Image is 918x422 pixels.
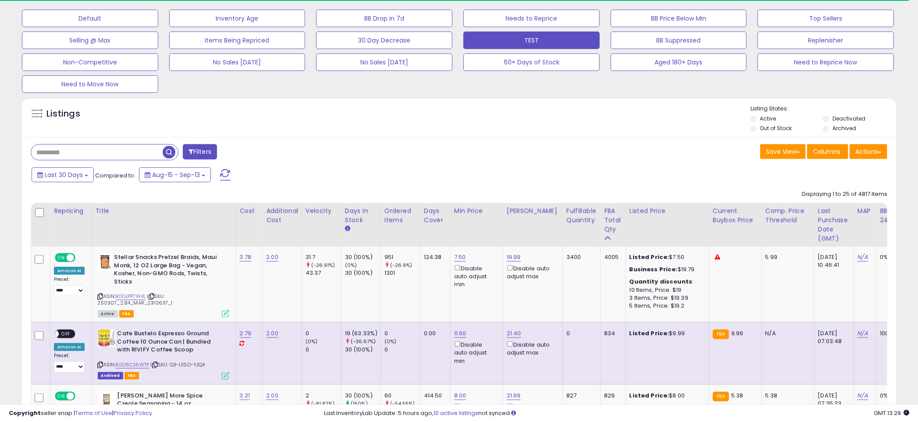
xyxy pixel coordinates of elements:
[266,391,278,400] a: 2.00
[116,293,146,300] a: B0DJPP7W4L
[424,253,444,261] div: 124.38
[22,32,158,49] button: Selling @ Max
[858,253,868,262] a: N/A
[713,392,729,401] small: FBA
[75,409,112,417] a: Terms of Use
[802,190,887,199] div: Displaying 1 to 25 of 4817 items
[54,206,88,216] div: Repricing
[384,346,420,354] div: 0
[384,269,420,277] div: 1301
[98,372,123,379] span: Listings that have been deleted from Seller Central
[345,346,381,354] div: 30 (100%)
[566,206,597,225] div: Fulfillable Quantity
[507,206,559,216] div: [PERSON_NAME]
[150,361,205,368] span: | SKU: Q3-U1SO-YJQA
[630,302,702,310] div: 5 Items, Price: $19.2
[169,32,306,49] button: Items Being Repriced
[306,206,338,216] div: Velocity
[116,361,149,369] a: B0D6C36WTP
[463,10,600,27] button: Needs to Reprice
[630,391,669,400] b: Listed Price:
[98,293,173,306] span: | SKU: 250307_2.84_MAR_2310637_1
[507,391,521,400] a: 21.69
[424,330,444,337] div: 0.00
[874,409,909,417] span: 2025-10-14 13:29 GMT
[454,253,466,262] a: 7.50
[630,206,705,216] div: Listed Price
[713,330,729,339] small: FBA
[125,372,139,379] span: FBA
[345,225,350,233] small: Days In Stock.
[390,262,412,269] small: (-26.9%)
[454,206,499,216] div: Min Price
[566,392,594,400] div: 827
[858,329,868,338] a: N/A
[240,329,252,338] a: 2.79
[240,391,250,400] a: 3.21
[351,338,376,345] small: (-36.67%)
[169,53,306,71] button: No Sales [DATE]
[630,330,702,337] div: $9.99
[434,409,478,417] a: 10 active listings
[266,206,298,225] div: Additional Cost
[424,206,447,225] div: Days Cover
[566,253,594,261] div: 3400
[760,144,806,159] button: Save View
[54,343,85,351] div: Amazon AI
[152,170,200,179] span: Aug-15 - Sep-13
[311,262,335,269] small: (-26.91%)
[833,124,856,132] label: Archived
[74,254,88,262] span: OFF
[760,124,792,132] label: Out of Stock
[266,329,278,338] a: 2.00
[54,277,85,296] div: Preset:
[611,53,747,71] button: Aged 180+ Days
[630,265,678,273] b: Business Price:
[818,253,847,269] div: [DATE] 10:46:41
[96,206,232,216] div: Title
[713,206,758,225] div: Current Buybox Price
[32,167,94,182] button: Last 30 Days
[316,32,452,49] button: 30 Day Decrease
[880,392,909,400] div: 0%
[46,108,80,120] h5: Listings
[758,53,894,71] button: Need to Reprice Now
[306,330,341,337] div: 0
[306,253,341,261] div: 31.7
[117,330,224,356] b: Cafe Bustelo Espresso Ground Coffee 10 Ounce Can | Bundled with RIVIFY Coffee Scoop
[316,53,452,71] button: No Sales [DATE]
[463,53,600,71] button: 60+ Days of Stock
[818,330,847,345] div: [DATE] 07:03:48
[507,340,556,357] div: Disable auto adjust max
[454,263,496,288] div: Disable auto adjust min
[630,253,702,261] div: $7.50
[345,206,377,225] div: Days In Stock
[306,338,318,345] small: (0%)
[384,206,416,225] div: Ordered Items
[345,253,381,261] div: 30 (100%)
[630,392,702,400] div: $8.00
[818,392,847,408] div: [DATE] 07:35:33
[98,253,112,271] img: 51CLPNxJ8wL._SL40_.jpg
[306,392,341,400] div: 2
[306,346,341,354] div: 0
[98,253,229,316] div: ASIN:
[345,330,381,337] div: 19 (63.33%)
[22,10,158,27] button: Default
[731,329,744,337] span: 9.99
[630,277,693,286] b: Quantity discounts
[384,392,420,400] div: 60
[751,105,897,113] p: Listing States:
[630,278,702,286] div: :
[850,144,887,159] button: Actions
[345,269,381,277] div: 30 (100%)
[833,115,865,122] label: Deactivated
[114,409,152,417] a: Privacy Policy
[22,53,158,71] button: Non-Competitive
[765,392,808,400] div: 5.38
[731,391,744,400] span: 5.38
[316,10,452,27] button: BB Drop in 7d
[384,253,420,261] div: 951
[880,253,909,261] div: 0%
[880,330,909,337] div: 100%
